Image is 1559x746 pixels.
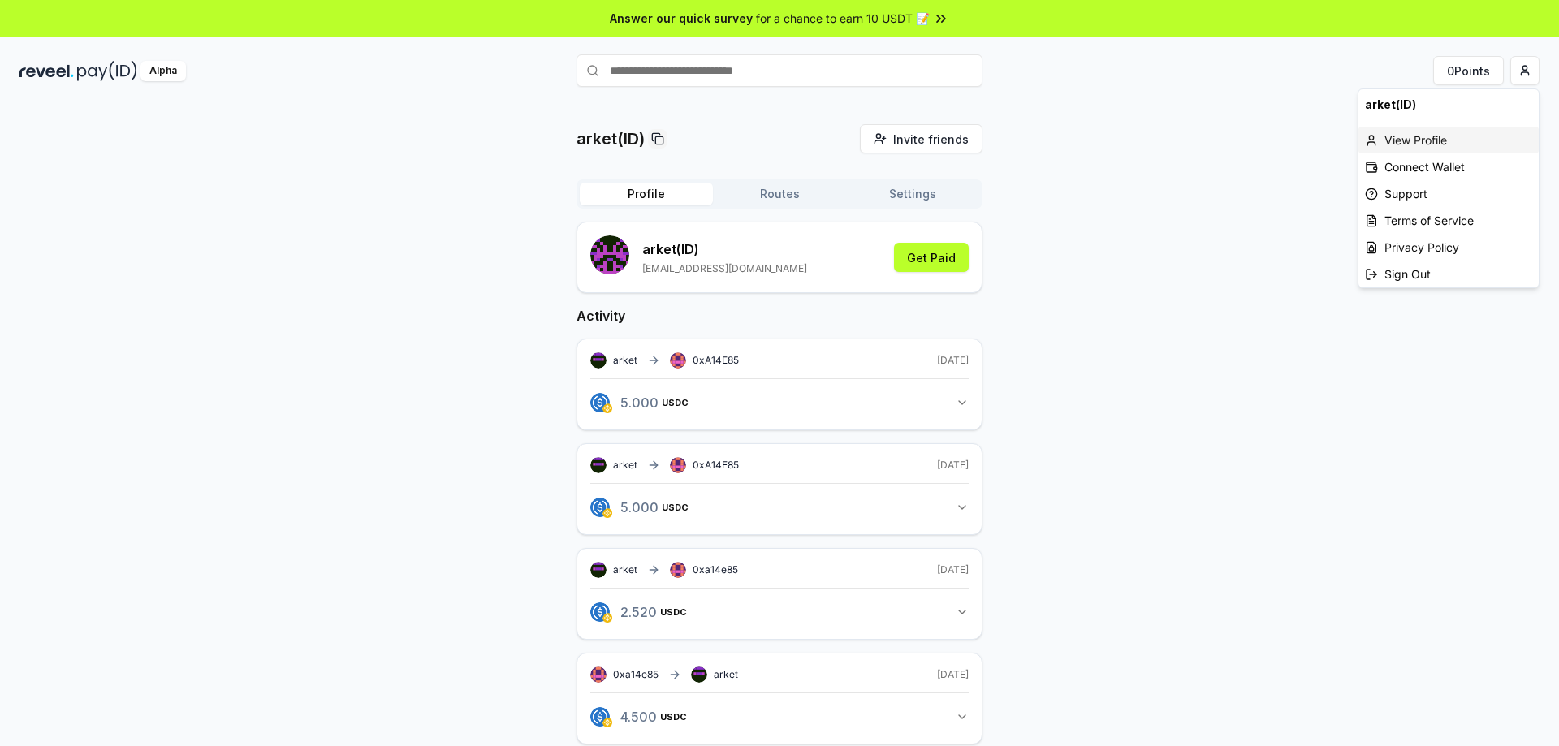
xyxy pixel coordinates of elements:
div: Connect Wallet [1358,153,1539,180]
div: arket(ID) [1358,89,1539,119]
a: Support [1358,180,1539,207]
a: Terms of Service [1358,207,1539,234]
a: Privacy Policy [1358,234,1539,261]
div: View Profile [1358,127,1539,153]
div: Sign Out [1358,261,1539,287]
